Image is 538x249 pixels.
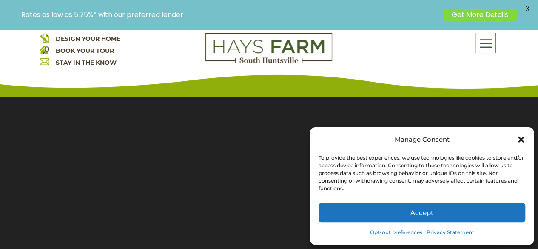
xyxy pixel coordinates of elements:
[21,11,439,19] p: Rates as low as 5.75%* with our preferred lender
[443,9,517,21] a: Get More Details
[40,33,49,43] img: design your home
[517,135,525,144] div: Close dialog
[56,47,114,54] a: BOOK YOUR TOUR
[395,134,450,146] div: Manage Consent
[205,33,332,63] img: Logo
[319,154,524,192] div: To provide the best experiences, we use technologies like cookies to store and/or access device i...
[427,226,474,238] a: Privacy Statement
[56,35,120,43] a: DESIGN YOUR HOME
[521,2,534,15] span: X
[56,59,117,66] a: STAY IN THE KNOW
[319,203,525,222] button: Accept
[205,57,332,65] a: hays farm homes huntsville development
[370,226,422,238] a: Opt-out preferences
[40,45,49,54] img: book your home tour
